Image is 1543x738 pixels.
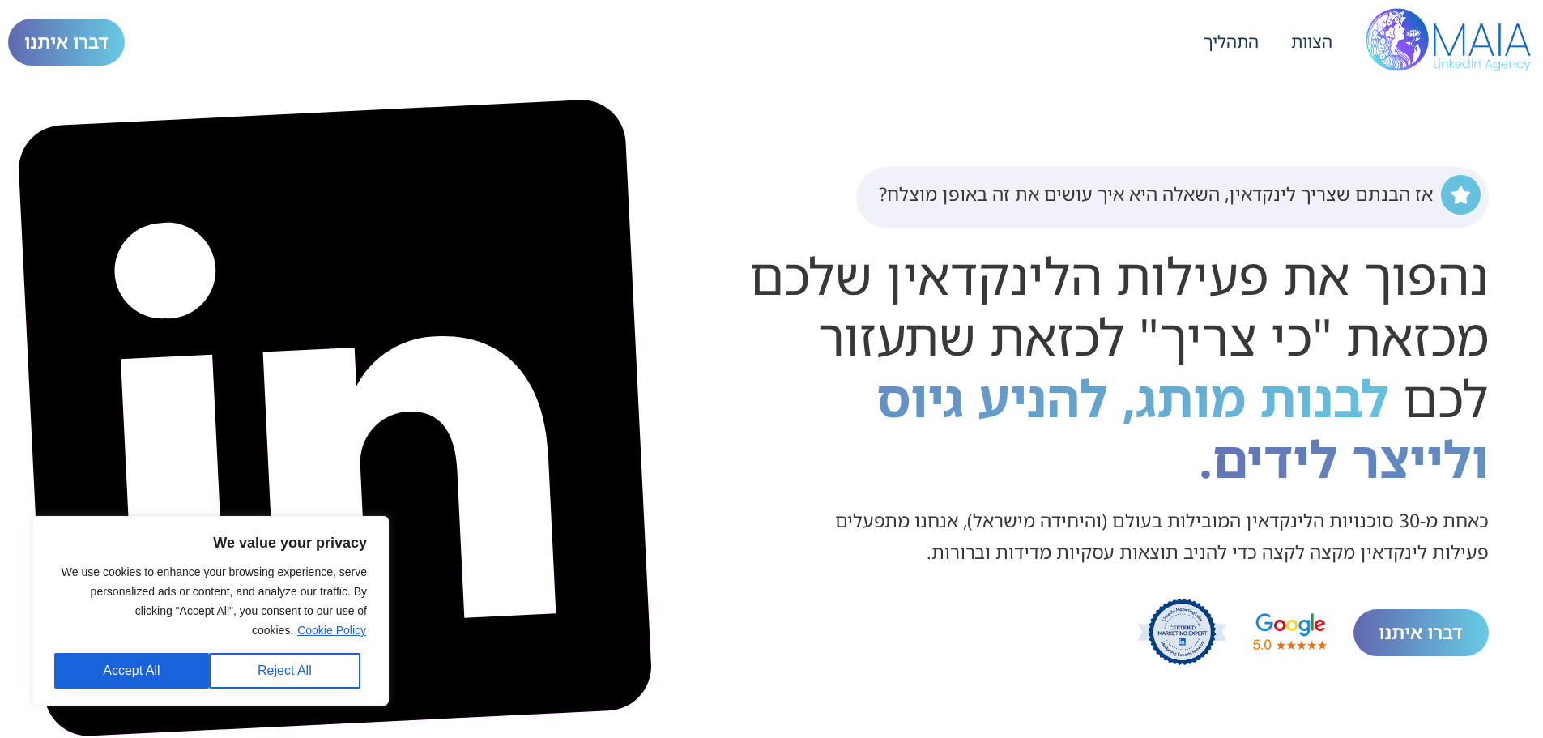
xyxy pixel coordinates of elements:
a: דברו איתנו [8,19,125,66]
button: Reject All [209,653,360,689]
h2: אז הבנתם שצריך לינקדאין, השאלה היא איך עושים את זה באופן מוצלח? [879,182,1433,207]
p: We value your privacy [54,533,367,552]
span: לבנות מותג, להניע גיוס ולייצר לידים. [876,363,1489,493]
div: We value your privacy [32,516,389,706]
span: דברו איתנו [24,27,109,58]
nav: Menu [141,18,1349,66]
span: נהפוך את פעילות הלינקדאין שלכם מכזאת "כי צריך" לכזאת שתעזור לכם [749,241,1489,432]
p: כאחת מ-30 סוכנויות הלינקדאין המובילות בעולם (והיחידה מישראל), אנחנו מתפעלים פעילות לינקדאין מקצה ... [825,506,1489,569]
a: דברו איתנו [1353,609,1489,656]
a: Cookie Policy [296,623,367,638]
a: התהליך [1187,18,1275,66]
a: הצוות [1275,18,1349,66]
button: Accept All [54,653,209,689]
p: We use cookies to enhance your browsing experience, serve personalized ads or content, and analyz... [54,562,367,640]
span: דברו איתנו [1379,617,1463,648]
